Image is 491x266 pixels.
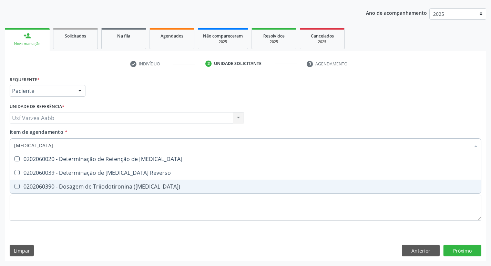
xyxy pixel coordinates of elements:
[402,245,440,256] button: Anterior
[257,39,291,44] div: 2025
[10,41,45,46] div: Nova marcação
[203,33,243,39] span: Não compareceram
[14,156,477,162] div: 0202060020 - Determinação de Retenção de [MEDICAL_DATA]
[214,61,262,67] div: Unidade solicitante
[10,129,63,135] span: Item de agendamento
[65,33,86,39] span: Solicitados
[117,33,130,39] span: Na fila
[311,33,334,39] span: Cancelados
[10,102,64,112] label: Unidade de referência
[366,8,427,17] p: Ano de acompanhamento
[305,39,339,44] div: 2025
[161,33,183,39] span: Agendados
[443,245,481,256] button: Próximo
[23,32,31,40] div: person_add
[203,39,243,44] div: 2025
[263,33,285,39] span: Resolvidos
[10,74,40,85] label: Requerente
[205,61,212,67] div: 2
[14,138,470,152] input: Buscar por procedimentos
[14,170,477,175] div: 0202060039 - Determinação de [MEDICAL_DATA] Reverso
[14,184,477,189] div: 0202060390 - Dosagem de Triiodotironina ([MEDICAL_DATA])
[12,87,71,94] span: Paciente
